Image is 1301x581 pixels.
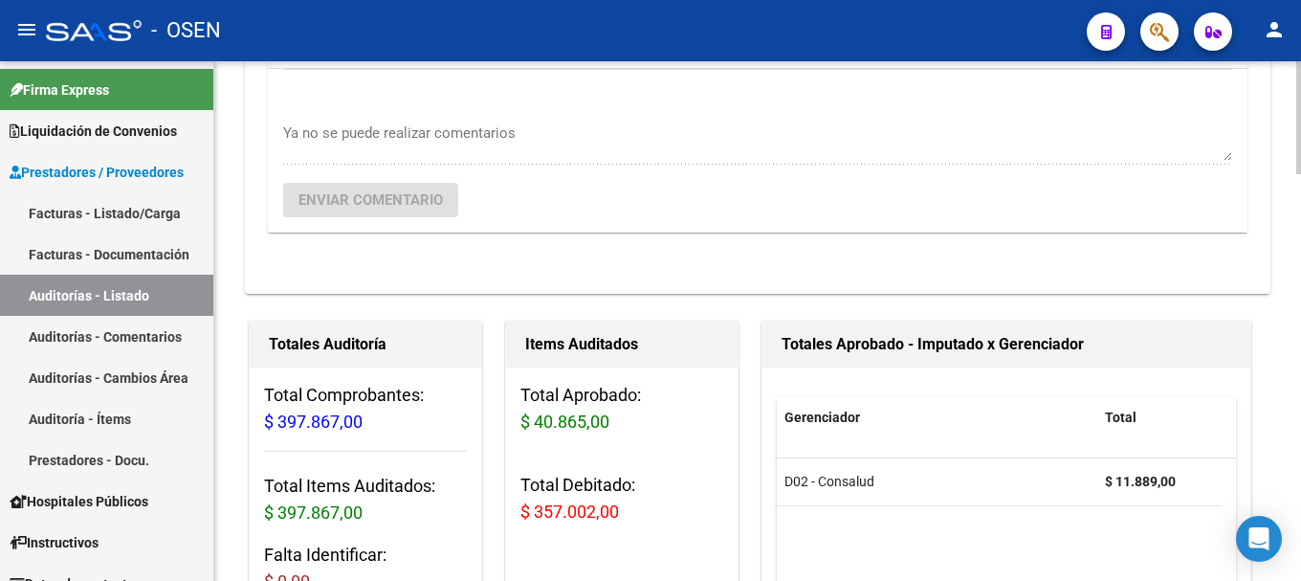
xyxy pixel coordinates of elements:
[283,183,458,217] button: Enviar comentario
[520,412,609,432] span: $ 40.865,00
[520,382,723,436] h3: Total Aprobado:
[151,10,221,52] span: - OSEN
[520,472,723,525] h3: Total Debitado:
[10,491,148,512] span: Hospitales Públicos
[520,502,619,522] span: $ 357.002,00
[264,473,467,526] h3: Total Items Auditados:
[269,329,462,360] h1: Totales Auditoría
[10,79,109,101] span: Firma Express
[10,162,184,183] span: Prestadores / Proveedores
[10,532,99,553] span: Instructivos
[264,503,363,523] span: $ 397.867,00
[525,329,718,360] h1: Items Auditados
[777,397,1097,438] datatable-header-cell: Gerenciador
[784,474,874,489] span: D02 - Consalud
[1263,18,1286,41] mat-icon: person
[782,329,1231,360] h1: Totales Aprobado - Imputado x Gerenciador
[264,382,467,436] h3: Total Comprobantes:
[15,18,38,41] mat-icon: menu
[1105,410,1136,425] span: Total
[784,410,860,425] span: Gerenciador
[1105,474,1176,489] strong: $ 11.889,00
[1236,516,1282,562] div: Open Intercom Messenger
[1097,397,1222,438] datatable-header-cell: Total
[298,191,443,209] span: Enviar comentario
[264,412,363,432] span: $ 397.867,00
[10,121,177,142] span: Liquidación de Convenios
